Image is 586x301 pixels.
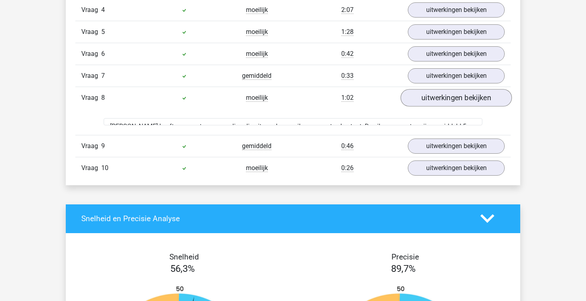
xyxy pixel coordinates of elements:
[81,71,101,81] span: Vraag
[246,94,268,102] span: moeilijk
[341,28,354,36] span: 1:28
[81,141,101,151] span: Vraag
[246,50,268,58] span: moeilijk
[341,142,354,150] span: 0:46
[408,139,505,154] a: uitwerkingen bekijken
[101,94,105,101] span: 8
[170,263,195,274] span: 56,3%
[81,93,101,103] span: Vraag
[81,214,468,223] h4: Snelheid en Precisie Analyse
[401,89,512,107] a: uitwerkingen bekijken
[408,160,505,176] a: uitwerkingen bekijken
[81,163,101,173] span: Vraag
[341,50,354,58] span: 0:42
[101,28,105,36] span: 5
[341,72,354,80] span: 0:33
[101,6,105,14] span: 4
[302,252,508,261] h4: Precisie
[242,142,271,150] span: gemiddeld
[101,142,105,150] span: 9
[81,5,101,15] span: Vraag
[341,164,354,172] span: 0:26
[81,49,101,59] span: Vraag
[408,2,505,18] a: uitwerkingen bekijken
[101,50,105,57] span: 6
[391,263,416,274] span: 89,7%
[246,164,268,172] span: moeilijk
[101,72,105,79] span: 7
[81,27,101,37] span: Vraag
[242,72,271,80] span: gemiddeld
[408,68,505,83] a: uitwerkingen bekijken
[104,118,482,125] div: [PERSON_NAME] heeft een muntenverzameling die uit gouden en zilveren munten bestaat. De zilveren ...
[81,252,287,261] h4: Snelheid
[408,24,505,40] a: uitwerkingen bekijken
[246,6,268,14] span: moeilijk
[408,46,505,61] a: uitwerkingen bekijken
[341,94,354,102] span: 1:02
[246,28,268,36] span: moeilijk
[341,6,354,14] span: 2:07
[101,164,108,172] span: 10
